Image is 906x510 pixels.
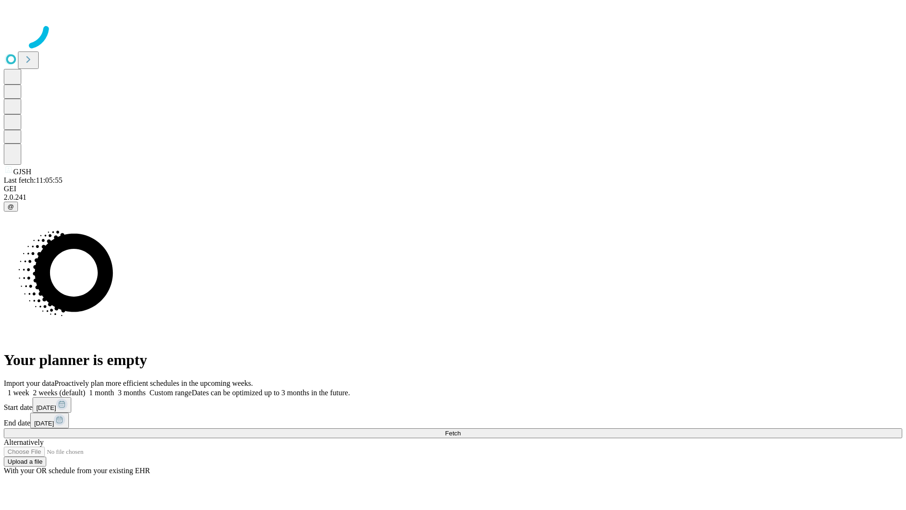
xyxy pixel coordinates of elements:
[445,430,461,437] span: Fetch
[4,185,902,193] div: GEI
[4,397,902,413] div: Start date
[4,176,62,184] span: Last fetch: 11:05:55
[150,389,192,397] span: Custom range
[89,389,114,397] span: 1 month
[4,428,902,438] button: Fetch
[8,203,14,210] span: @
[13,168,31,176] span: GJSH
[118,389,146,397] span: 3 months
[4,379,55,387] span: Import your data
[192,389,350,397] span: Dates can be optimized up to 3 months in the future.
[55,379,253,387] span: Proactively plan more efficient schedules in the upcoming weeks.
[34,420,54,427] span: [DATE]
[4,351,902,369] h1: Your planner is empty
[33,397,71,413] button: [DATE]
[30,413,69,428] button: [DATE]
[33,389,85,397] span: 2 weeks (default)
[4,193,902,202] div: 2.0.241
[4,438,43,446] span: Alternatively
[36,404,56,411] span: [DATE]
[4,202,18,212] button: @
[4,457,46,467] button: Upload a file
[8,389,29,397] span: 1 week
[4,413,902,428] div: End date
[4,467,150,475] span: With your OR schedule from your existing EHR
